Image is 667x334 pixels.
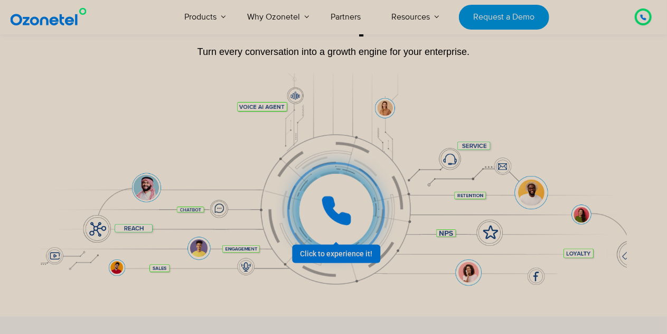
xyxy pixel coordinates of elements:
div: Turn every conversation into a growth engine for your enterprise. [41,46,627,58]
a: Request a Demo [459,5,549,30]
